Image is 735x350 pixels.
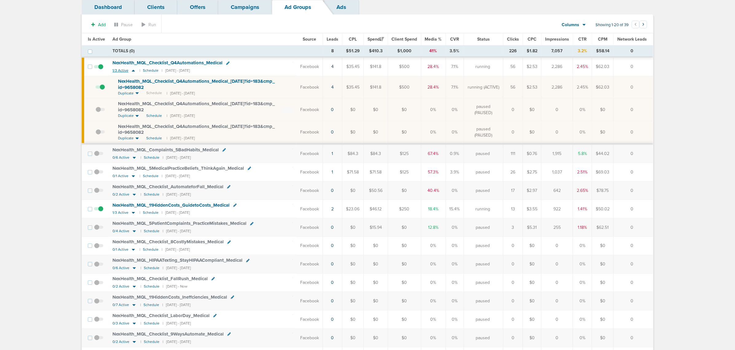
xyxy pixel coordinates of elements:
[592,57,614,76] td: $62.03
[446,46,464,57] td: 3.5%
[364,57,388,76] td: $141.8
[146,113,162,118] span: Schedule
[573,310,592,329] td: 0%
[140,155,141,160] small: |
[388,292,421,310] td: $0
[163,266,191,270] small: | [DATE] - [DATE]
[112,276,208,281] span: NexHealth_ MQL_ Checklist_ FallRush_ Medical
[541,121,573,144] td: 0
[614,98,653,121] td: 0
[617,37,647,42] span: Network Leads
[332,169,333,175] a: 1
[297,163,323,181] td: Facebook
[162,303,191,307] small: | [DATE] - [DATE]
[331,107,334,112] a: 0
[503,292,523,310] td: 0
[112,155,129,160] span: 0/6 Active
[503,218,523,237] td: 3
[144,229,159,233] small: Schedule
[421,310,446,329] td: 0%
[112,321,129,326] span: 0/3 Active
[342,76,364,98] td: $35.45
[162,174,190,178] small: | [DATE] - [DATE]
[112,165,244,171] span: NexHealth_ MQL_ 5MedicalPracticeBeliefs_ ThinkAgain_ Medical
[163,192,191,197] small: | [DATE] - [DATE]
[388,76,421,98] td: $500
[503,181,523,200] td: 17
[541,181,573,200] td: 642
[342,310,364,329] td: $0
[364,255,388,273] td: $0
[541,255,573,273] td: 0
[503,46,523,57] td: 226
[364,237,388,255] td: $0
[88,20,109,29] button: Add
[541,218,573,237] td: 255
[112,257,242,263] span: NexHealth_ MQL_ HIPAATexting_ StayHIPAACompliant_ Medical
[342,57,364,76] td: $35.45
[573,46,592,57] td: 3.2%
[112,247,128,252] span: 0/1 Active
[476,169,490,175] span: paused
[364,144,388,163] td: $84.3
[614,76,653,98] td: 0
[88,37,105,42] span: Is Active
[364,98,388,121] td: $0
[323,46,342,57] td: 8
[541,144,573,163] td: 1,915
[297,255,323,273] td: Facebook
[614,200,653,218] td: 0
[476,280,490,286] span: paused
[446,310,464,329] td: 0%
[112,284,129,289] span: 0/2 Active
[446,181,464,200] td: 0%
[476,151,490,157] span: paused
[446,273,464,292] td: 0%
[421,98,446,121] td: 0%
[503,237,523,255] td: 0
[523,273,541,292] td: $0
[162,247,190,252] small: | [DATE] - [DATE]
[476,261,490,267] span: paused
[140,192,141,197] small: |
[528,37,537,42] span: CPC
[523,76,541,98] td: $2.53
[297,98,323,121] td: Facebook
[541,273,573,292] td: 0
[545,37,569,42] span: Impressions
[118,136,134,141] span: Duplicate
[421,46,446,57] td: 41%
[331,261,334,267] a: 0
[523,255,541,273] td: $0
[592,310,614,329] td: $0
[592,273,614,292] td: $0
[503,121,523,144] td: 0
[331,64,334,69] a: 4
[364,273,388,292] td: $0
[118,113,134,118] span: Duplicate
[112,331,224,337] span: NexHealth_ MQL_ Checklist_ 9WaysAutomate_ Medical
[112,184,223,189] span: NexHealth_ MQL_ Checklist_ AutomateforFall_ Medical
[144,321,159,326] small: Schedule
[388,200,421,218] td: $250
[332,151,333,156] a: 1
[388,46,421,57] td: $1,000
[476,225,490,231] span: paused
[639,21,647,28] button: Go to next page
[331,85,334,90] a: 4
[388,163,421,181] td: $125
[364,163,388,181] td: $71.58
[464,76,503,98] td: running (ACTIVE)
[446,144,464,163] td: 0.9%
[592,218,614,237] td: $62.51
[162,68,190,73] small: | [DATE] - [DATE]
[523,237,541,255] td: $0
[331,129,334,135] a: 0
[573,181,592,200] td: 2.65%
[541,292,573,310] td: 0
[364,121,388,144] td: $0
[592,46,614,57] td: $58.14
